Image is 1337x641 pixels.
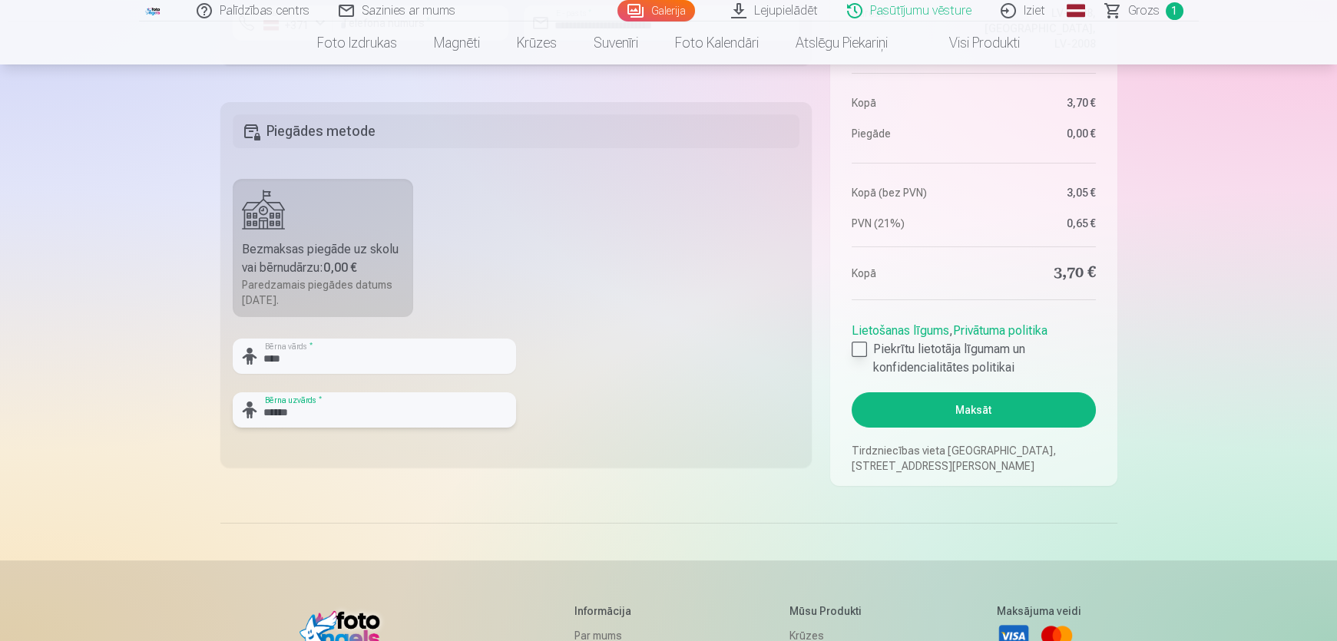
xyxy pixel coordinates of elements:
a: Visi produkti [906,21,1038,64]
div: Bezmaksas piegāde uz skolu vai bērnudārzu : [242,240,405,277]
div: , [852,316,1095,377]
div: Paredzamais piegādes datums [DATE]. [242,277,405,308]
a: Foto izdrukas [299,21,415,64]
h5: Mūsu produkti [789,603,870,619]
b: 0,00 € [323,260,357,275]
dd: 0,00 € [981,126,1096,141]
dd: 3,70 € [981,95,1096,111]
label: Piekrītu lietotāja līgumam un konfidencialitātes politikai [852,340,1095,377]
dt: Kopā (bez PVN) [852,185,966,200]
a: Privātuma politika [953,323,1047,338]
a: Lietošanas līgums [852,323,949,338]
dd: 0,65 € [981,216,1096,231]
dt: Piegāde [852,126,966,141]
p: Tirdzniecības vieta [GEOGRAPHIC_DATA], [STREET_ADDRESS][PERSON_NAME] [852,443,1095,474]
img: /fa3 [145,6,162,15]
dt: Kopā [852,263,966,284]
a: Magnēti [415,21,498,64]
span: Grozs [1128,2,1160,20]
dd: 3,70 € [981,263,1096,284]
dd: 3,05 € [981,185,1096,200]
a: Atslēgu piekariņi [777,21,906,64]
span: 1 [1166,2,1183,20]
dt: Kopā [852,95,966,111]
button: Maksāt [852,392,1095,428]
a: Suvenīri [575,21,657,64]
dt: PVN (21%) [852,216,966,231]
h5: Informācija [574,603,664,619]
a: Krūzes [498,21,575,64]
h5: Maksājuma veidi [997,603,1081,619]
a: Foto kalendāri [657,21,777,64]
h5: Piegādes metode [233,114,800,148]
